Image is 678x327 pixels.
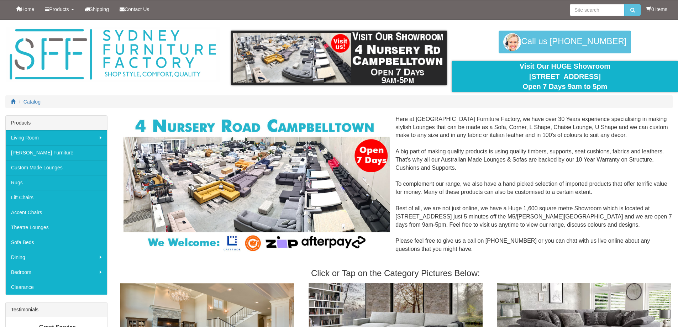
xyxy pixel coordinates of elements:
[6,302,107,317] div: Testimonials
[6,145,107,160] a: [PERSON_NAME] Furniture
[6,205,107,220] a: Accent Chairs
[6,220,107,235] a: Theatre Lounges
[23,99,41,105] a: Catalog
[11,0,40,18] a: Home
[118,115,673,262] div: Here at [GEOGRAPHIC_DATA] Furniture Factory, we have over 30 Years experience specialising in mak...
[6,250,107,265] a: Dining
[6,265,107,280] a: Bedroom
[125,6,149,12] span: Contact Us
[114,0,154,18] a: Contact Us
[231,31,447,85] img: showroom.gif
[570,4,624,16] input: Site search
[6,130,107,145] a: Living Room
[21,6,34,12] span: Home
[49,6,69,12] span: Products
[6,160,107,175] a: Custom Made Lounges
[646,6,667,13] li: 0 items
[90,6,109,12] span: Shipping
[40,0,79,18] a: Products
[79,0,115,18] a: Shipping
[6,116,107,130] div: Products
[123,115,390,254] img: Corner Modular Lounges
[6,175,107,190] a: Rugs
[6,235,107,250] a: Sofa Beds
[6,190,107,205] a: Lift Chairs
[118,269,673,278] h3: Click or Tap on the Category Pictures Below:
[6,27,220,82] img: Sydney Furniture Factory
[6,280,107,295] a: Clearance
[457,61,673,92] div: Visit Our HUGE Showroom [STREET_ADDRESS] Open 7 Days 9am to 5pm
